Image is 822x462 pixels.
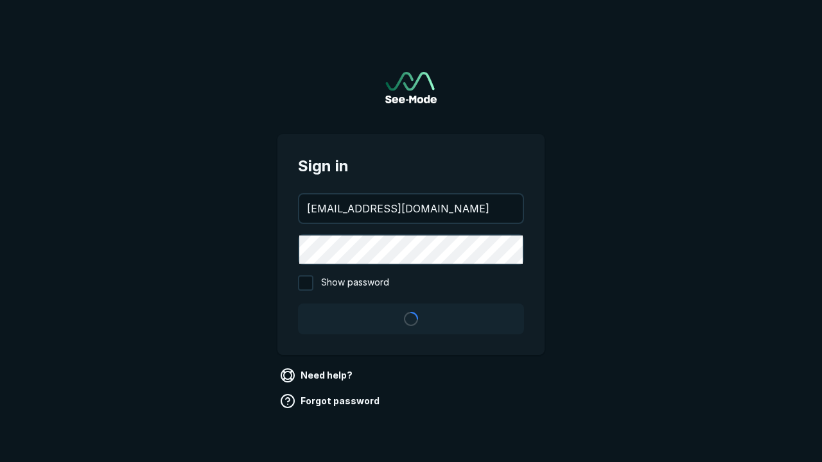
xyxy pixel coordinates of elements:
img: See-Mode Logo [385,72,437,103]
input: your@email.com [299,194,523,223]
a: Forgot password [277,391,385,411]
a: Go to sign in [385,72,437,103]
span: Show password [321,275,389,291]
span: Sign in [298,155,524,178]
a: Need help? [277,365,358,386]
